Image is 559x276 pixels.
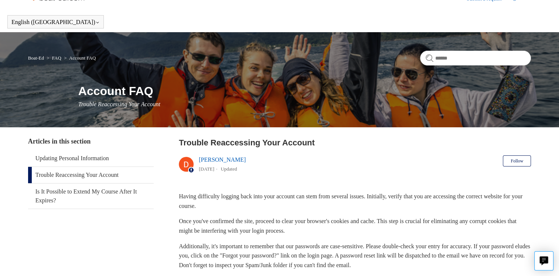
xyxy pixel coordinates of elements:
[78,101,160,107] span: Trouble Reaccessing Your Account
[28,150,154,166] a: Updating Personal Information
[78,82,531,100] h1: Account FAQ
[503,155,531,166] button: Follow Article
[62,55,96,61] li: Account FAQ
[420,51,531,65] input: Search
[179,137,531,149] h2: Trouble Reaccessing Your Account
[199,166,214,172] time: 03/01/2024, 15:55
[179,192,531,211] p: Having difficulty logging back into your account can stem from several issues. Initially, verify ...
[52,55,61,61] a: FAQ
[221,166,237,172] li: Updated
[28,55,45,61] li: Boat-Ed
[199,156,246,163] a: [PERSON_NAME]
[11,19,100,26] button: English ([GEOGRAPHIC_DATA])
[69,55,96,61] a: Account FAQ
[45,55,62,61] li: FAQ
[28,167,154,183] a: Trouble Reaccessing Your Account
[534,251,553,270] button: Live chat
[179,242,531,270] p: Additionally, it's important to remember that our passwords are case-sensitive. Please double-che...
[28,184,154,209] a: Is It Possible to Extend My Course After It Expires?
[179,216,531,235] p: Once you've confirmed the site, proceed to clear your browser's cookies and cache. This step is c...
[28,55,44,61] a: Boat-Ed
[28,138,91,145] span: Articles in this section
